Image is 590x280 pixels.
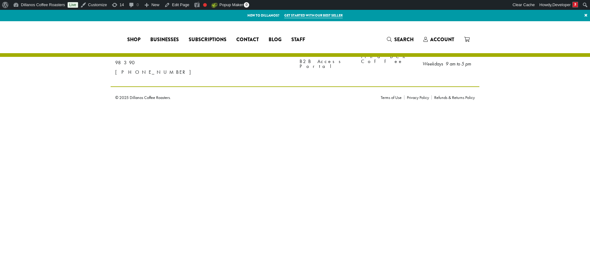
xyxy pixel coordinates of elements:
span: Shop [127,36,140,44]
div: Focus keyphrase not set [203,3,207,7]
span: Search [394,36,414,43]
span: Subscriptions [189,36,226,44]
p: © 2025 Dillanos Coffee Roasters. [115,95,372,100]
span: Blog [269,36,281,44]
a: B2B Access Portal [300,57,352,70]
a: Get started with our best seller [284,13,343,18]
span: Account [430,36,454,43]
span: Staff [291,36,305,44]
p: [GEOGRAPHIC_DATA] E [PERSON_NAME], WA 98390 [PHONE_NUMBER] [115,40,229,77]
a: Search [382,34,419,45]
a: Live [68,2,78,8]
span: 0 [244,2,249,8]
a: Shop [122,35,145,45]
em: Weekdays 9 am to 5 pm [423,61,471,67]
span: Businesses [150,36,179,44]
a: Terms of Use [381,95,404,100]
a: Find DCR Coffee [361,52,413,65]
span: Contact [236,36,259,44]
a: Refunds & Returns Policy [431,95,475,100]
a: Staff [286,35,310,45]
a: Privacy Policy [404,95,431,100]
span: Developer [553,2,571,7]
a: × [582,10,590,21]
